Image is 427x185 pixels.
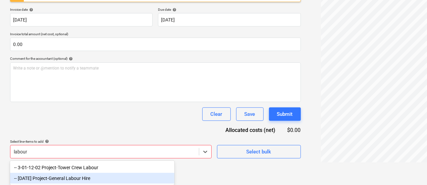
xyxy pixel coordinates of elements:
div: -- [DATE] Project-General Labour Hire [10,173,174,184]
div: Invoice date [10,7,153,12]
input: Invoice date not specified [10,13,153,27]
button: Clear [202,107,231,121]
input: Invoice total amount (net cost, optional) [10,38,301,51]
div: Submit [277,110,293,119]
div: Save [245,110,255,119]
div: -- 3-01-34 Project-General Labour Hire [10,173,174,184]
div: Comment for the accountant (optional) [10,56,301,61]
div: -- 3-01-12-02 Project-Tower Crew Labour [10,162,174,173]
div: Select line-items to add [10,139,212,144]
div: $0.00 [286,126,301,134]
button: Save [236,107,264,121]
div: Clear [211,110,222,119]
button: Submit [269,107,301,121]
span: help [28,8,33,12]
input: Due date not specified [158,13,301,27]
iframe: Chat Widget [393,153,427,185]
div: Allocated costs (net) [214,126,286,134]
span: help [44,139,49,143]
div: Select bulk [247,147,271,156]
div: Due date [158,7,301,12]
button: Select bulk [217,145,301,158]
span: help [171,8,176,12]
p: Invoice total amount (net cost, optional) [10,32,301,38]
span: help [67,57,73,61]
